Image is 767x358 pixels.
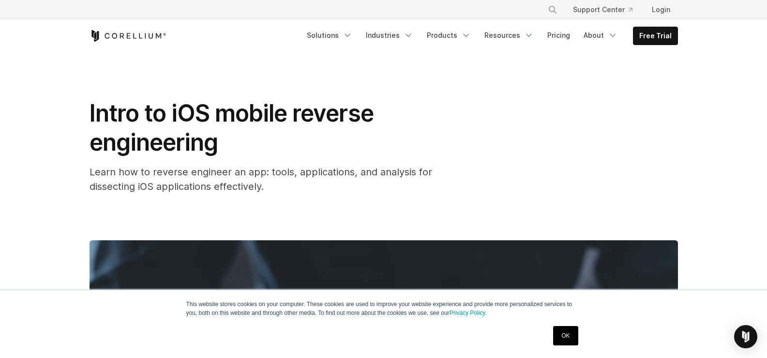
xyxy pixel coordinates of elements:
a: Resources [479,27,540,44]
div: Navigation Menu [301,27,678,45]
p: This website stores cookies on your computer. These cookies are used to improve your website expe... [186,300,581,317]
a: Solutions [301,27,358,44]
a: OK [553,326,578,345]
a: Industries [360,27,419,44]
a: About [578,27,623,44]
div: Open Intercom Messenger [734,325,757,348]
a: Support Center [565,1,640,18]
span: Intro to iOS mobile reverse engineering [90,99,374,156]
a: Login [644,1,678,18]
a: Free Trial [633,27,677,45]
span: Learn how to reverse engineer an app: tools, applications, and analysis for dissecting iOS applic... [90,166,432,192]
a: Products [421,27,477,44]
button: Search [544,1,561,18]
div: Navigation Menu [536,1,678,18]
a: Privacy Policy. [450,310,487,316]
a: Corellium Home [90,30,166,42]
a: Pricing [541,27,576,44]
